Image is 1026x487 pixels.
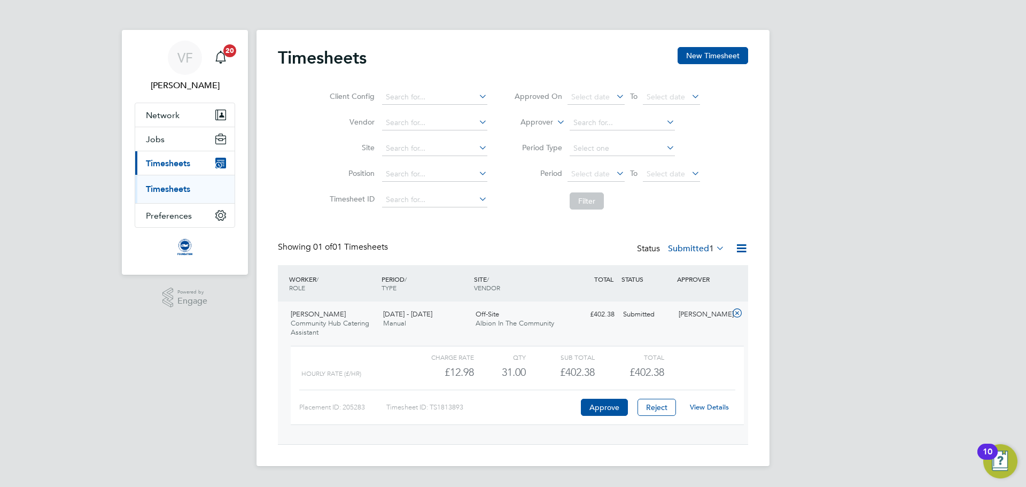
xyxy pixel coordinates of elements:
[627,89,641,103] span: To
[581,399,628,416] button: Approve
[383,310,432,319] span: [DATE] - [DATE]
[570,115,675,130] input: Search for...
[176,238,193,256] img: albioninthecommunity-logo-retina.png
[386,399,578,416] div: Timesheet ID: TS1813893
[563,306,619,323] div: £402.38
[382,283,397,292] span: TYPE
[595,351,664,364] div: Total
[177,297,207,306] span: Engage
[647,92,685,102] span: Select date
[619,306,674,323] div: Submitted
[135,151,235,175] button: Timesheets
[313,242,332,252] span: 01 of
[146,211,192,221] span: Preferences
[327,168,375,178] label: Position
[627,166,641,180] span: To
[223,44,236,57] span: 20
[135,103,235,127] button: Network
[476,310,499,319] span: Off-Site
[514,91,562,101] label: Approved On
[668,243,725,254] label: Submitted
[405,364,474,381] div: £12.98
[487,275,489,283] span: /
[405,351,474,364] div: Charge rate
[135,238,235,256] a: Go to home page
[629,366,664,378] span: £402.38
[405,275,407,283] span: /
[278,47,367,68] h2: Timesheets
[146,110,180,120] span: Network
[474,364,526,381] div: 31.00
[647,169,685,179] span: Select date
[514,168,562,178] label: Period
[316,275,318,283] span: /
[177,51,193,65] span: VF
[709,243,714,254] span: 1
[471,269,564,297] div: SITE
[690,403,729,412] a: View Details
[382,167,487,182] input: Search for...
[382,90,487,105] input: Search for...
[983,444,1017,478] button: Open Resource Center, 10 new notifications
[135,41,235,92] a: VF[PERSON_NAME]
[674,269,730,289] div: APPROVER
[327,91,375,101] label: Client Config
[637,242,727,257] div: Status
[162,288,208,308] a: Powered byEngage
[135,175,235,203] div: Timesheets
[571,169,610,179] span: Select date
[146,134,165,144] span: Jobs
[122,30,248,275] nav: Main navigation
[299,399,386,416] div: Placement ID: 205283
[379,269,471,297] div: PERIOD
[983,452,992,466] div: 10
[135,79,235,92] span: Vicky Franklin
[571,92,610,102] span: Select date
[570,192,604,210] button: Filter
[526,364,595,381] div: £402.38
[594,275,613,283] span: TOTAL
[526,351,595,364] div: Sub Total
[474,283,500,292] span: VENDOR
[570,141,675,156] input: Select one
[291,310,346,319] span: [PERSON_NAME]
[146,184,190,194] a: Timesheets
[382,192,487,207] input: Search for...
[678,47,748,64] button: New Timesheet
[638,399,676,416] button: Reject
[476,319,554,328] span: Albion In The Community
[619,269,674,289] div: STATUS
[135,204,235,227] button: Preferences
[289,283,305,292] span: ROLE
[327,117,375,127] label: Vendor
[383,319,406,328] span: Manual
[382,115,487,130] input: Search for...
[474,351,526,364] div: QTY
[505,117,553,128] label: Approver
[301,370,361,377] span: Hourly Rate (£/HR)
[291,319,369,337] span: Community Hub Catering Assistant
[135,127,235,151] button: Jobs
[177,288,207,297] span: Powered by
[146,158,190,168] span: Timesheets
[210,41,231,75] a: 20
[382,141,487,156] input: Search for...
[313,242,388,252] span: 01 Timesheets
[327,194,375,204] label: Timesheet ID
[286,269,379,297] div: WORKER
[278,242,390,253] div: Showing
[327,143,375,152] label: Site
[674,306,730,323] div: [PERSON_NAME]
[514,143,562,152] label: Period Type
